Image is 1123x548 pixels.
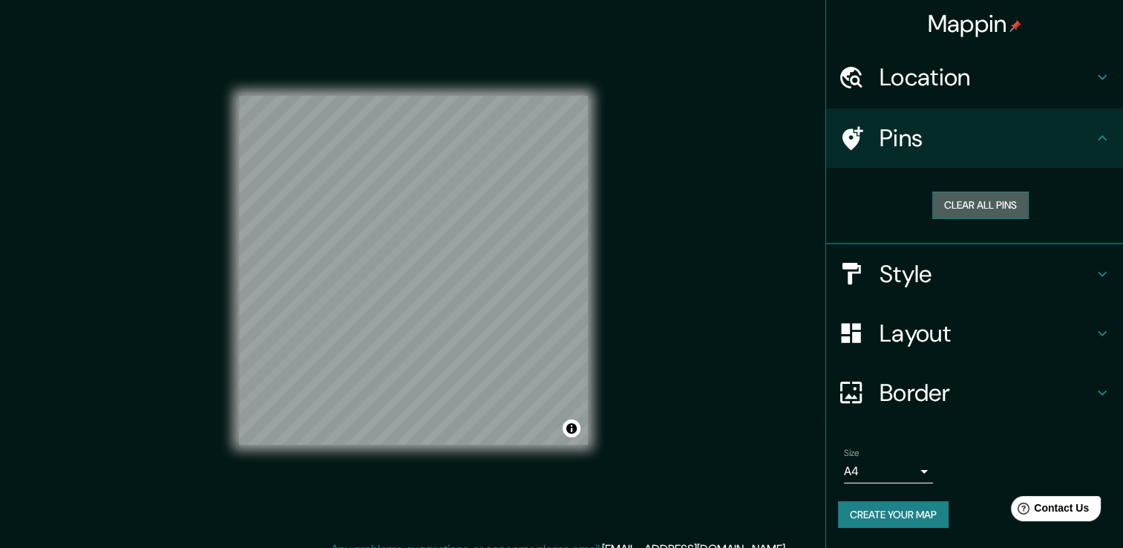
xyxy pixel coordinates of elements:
[826,304,1123,363] div: Layout
[239,96,588,445] canvas: Map
[991,490,1107,532] iframe: Help widget launcher
[880,319,1093,348] h4: Layout
[844,446,860,459] label: Size
[844,460,933,483] div: A4
[826,108,1123,168] div: Pins
[826,48,1123,107] div: Location
[563,420,580,437] button: Toggle attribution
[928,9,1022,39] h4: Mappin
[880,259,1093,289] h4: Style
[826,363,1123,423] div: Border
[1009,20,1021,32] img: pin-icon.png
[880,62,1093,92] h4: Location
[880,123,1093,153] h4: Pins
[838,501,949,529] button: Create your map
[880,378,1093,408] h4: Border
[826,244,1123,304] div: Style
[932,192,1029,219] button: Clear all pins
